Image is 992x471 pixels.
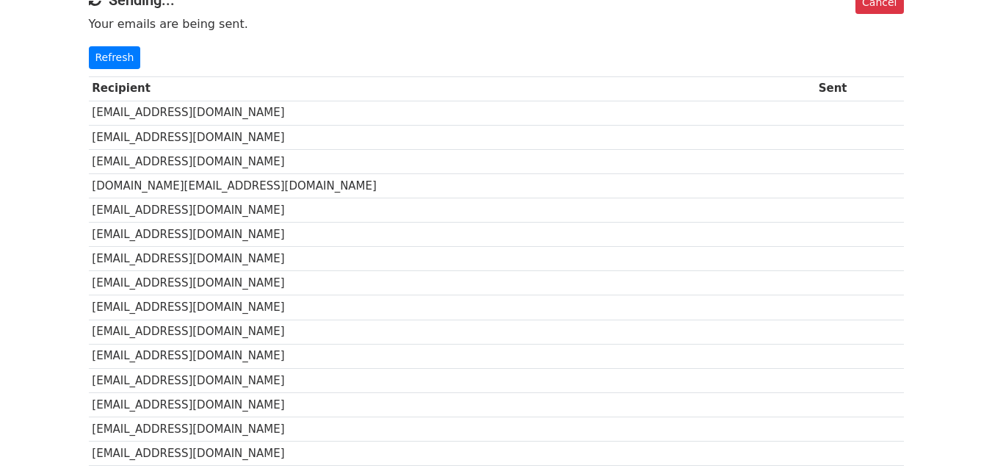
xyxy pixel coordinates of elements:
[89,16,904,32] p: Your emails are being sent.
[89,368,815,392] td: [EMAIL_ADDRESS][DOMAIN_NAME]
[89,149,815,173] td: [EMAIL_ADDRESS][DOMAIN_NAME]
[919,400,992,471] div: Widget de chat
[89,442,815,466] td: [EMAIL_ADDRESS][DOMAIN_NAME]
[815,76,904,101] th: Sent
[89,295,815,320] td: [EMAIL_ADDRESS][DOMAIN_NAME]
[89,271,815,295] td: [EMAIL_ADDRESS][DOMAIN_NAME]
[89,101,815,125] td: [EMAIL_ADDRESS][DOMAIN_NAME]
[89,320,815,344] td: [EMAIL_ADDRESS][DOMAIN_NAME]
[89,76,815,101] th: Recipient
[89,344,815,368] td: [EMAIL_ADDRESS][DOMAIN_NAME]
[89,392,815,417] td: [EMAIL_ADDRESS][DOMAIN_NAME]
[89,173,815,198] td: [DOMAIN_NAME][EMAIL_ADDRESS][DOMAIN_NAME]
[89,125,815,149] td: [EMAIL_ADDRESS][DOMAIN_NAME]
[89,46,141,69] a: Refresh
[89,223,815,247] td: [EMAIL_ADDRESS][DOMAIN_NAME]
[919,400,992,471] iframe: Chat Widget
[89,247,815,271] td: [EMAIL_ADDRESS][DOMAIN_NAME]
[89,417,815,441] td: [EMAIL_ADDRESS][DOMAIN_NAME]
[89,198,815,223] td: [EMAIL_ADDRESS][DOMAIN_NAME]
